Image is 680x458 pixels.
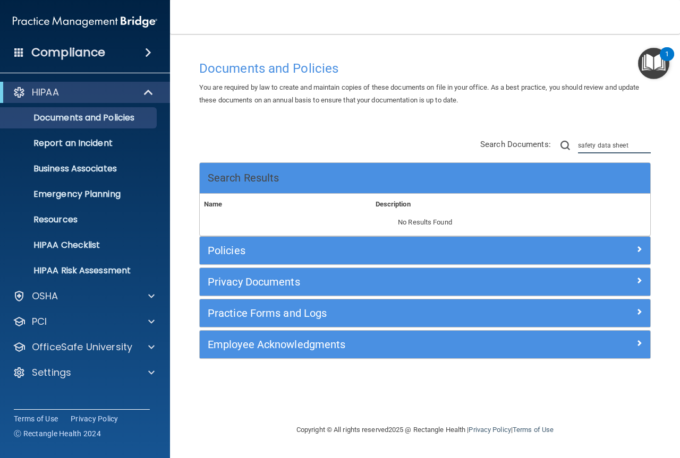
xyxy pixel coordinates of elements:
p: HIPAA Checklist [7,240,152,250]
p: PCI [32,315,47,328]
a: Terms of Use [14,413,58,424]
a: OfficeSafe University [13,341,155,353]
a: Settings [13,366,155,379]
p: HIPAA Risk Assessment [7,265,152,276]
span: You are required by law to create and maintain copies of these documents on file in your office. ... [199,83,640,104]
th: Name [200,194,371,215]
h5: Employee Acknowledgments [208,339,530,350]
span: Search Documents: [480,140,551,149]
span: Ⓒ Rectangle Health 2024 [14,428,101,439]
a: OSHA [13,290,155,303]
p: No Results Found [200,216,650,229]
h4: Compliance [31,45,105,60]
a: Privacy Policy [469,426,511,434]
th: Description [371,194,650,215]
a: Policies [208,242,642,259]
a: HIPAA [13,86,154,99]
p: Resources [7,214,152,225]
button: Open Resource Center, 1 new notification [638,48,669,79]
h4: Documents and Policies [199,62,651,75]
a: Privacy Documents [208,273,642,290]
img: PMB logo [13,11,157,32]
h5: Policies [208,245,530,256]
a: Practice Forms and Logs [208,305,642,322]
p: Documents and Policies [7,113,152,123]
div: 1 [665,54,669,68]
p: HIPAA [32,86,59,99]
a: Terms of Use [513,426,554,434]
div: Search Results [200,163,650,194]
a: Employee Acknowledgments [208,336,642,353]
input: Search [578,137,651,153]
p: Settings [32,366,71,379]
h5: Practice Forms and Logs [208,307,530,319]
p: OSHA [32,290,58,303]
h5: Privacy Documents [208,276,530,288]
div: Copyright © All rights reserved 2025 @ Rectangle Health | | [231,413,619,447]
p: Business Associates [7,163,152,174]
p: OfficeSafe University [32,341,132,353]
p: Report an Incident [7,138,152,149]
a: PCI [13,315,155,328]
img: ic-search.3b580494.png [560,141,570,150]
a: Privacy Policy [71,413,118,424]
p: Emergency Planning [7,189,152,200]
